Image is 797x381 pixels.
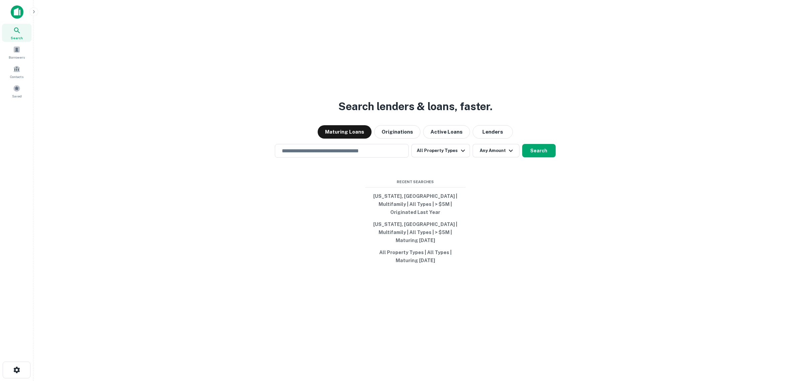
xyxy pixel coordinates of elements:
a: Search [2,24,31,42]
button: Originations [374,125,420,139]
span: Saved [12,93,22,99]
button: All Property Types | All Types | Maturing [DATE] [365,246,466,266]
button: All Property Types [411,144,470,157]
button: Search [522,144,556,157]
a: Saved [2,82,31,100]
span: Search [11,35,23,41]
iframe: Chat Widget [764,327,797,360]
h3: Search lenders & loans, faster. [338,98,492,115]
button: Any Amount [473,144,520,157]
button: [US_STATE], [GEOGRAPHIC_DATA] | Multifamily | All Types | > $5M | Originated Last Year [365,190,466,218]
span: Recent Searches [365,179,466,185]
img: capitalize-icon.png [11,5,23,19]
button: Active Loans [423,125,470,139]
a: Contacts [2,63,31,81]
button: Maturing Loans [318,125,372,139]
button: [US_STATE], [GEOGRAPHIC_DATA] | Multifamily | All Types | > $5M | Maturing [DATE] [365,218,466,246]
span: Contacts [10,74,23,79]
button: Lenders [473,125,513,139]
span: Borrowers [9,55,25,60]
a: Borrowers [2,43,31,61]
